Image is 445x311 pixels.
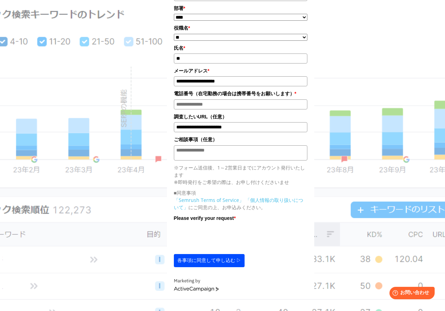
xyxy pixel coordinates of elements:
p: にご同意の上、お申込みください。 [174,196,308,211]
label: 役職名 [174,24,308,32]
label: 部署 [174,4,308,12]
iframe: Help widget launcher [384,284,437,303]
label: Please verify your request [174,214,308,222]
label: 電話番号（在宅勤務の場合は携帯番号をお願いします） [174,90,308,97]
div: Marketing by [174,278,308,285]
label: 調査したいURL（任意） [174,113,308,120]
iframe: reCAPTCHA [174,224,279,251]
label: ご相談事項（任意） [174,136,308,143]
button: 各事項に同意して申し込む ▷ [174,254,245,267]
p: ■同意事項 [174,189,308,196]
a: 「個人情報の取り扱いについて」 [174,197,303,211]
p: ※フォーム送信後、1～2営業日までにアカウント発行いたします ※即時発行をご希望の際は、お申し付けくださいませ [174,164,308,186]
a: 「Semrush Terms of Service」 [174,197,244,203]
label: メールアドレス [174,67,308,75]
label: 氏名 [174,44,308,52]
